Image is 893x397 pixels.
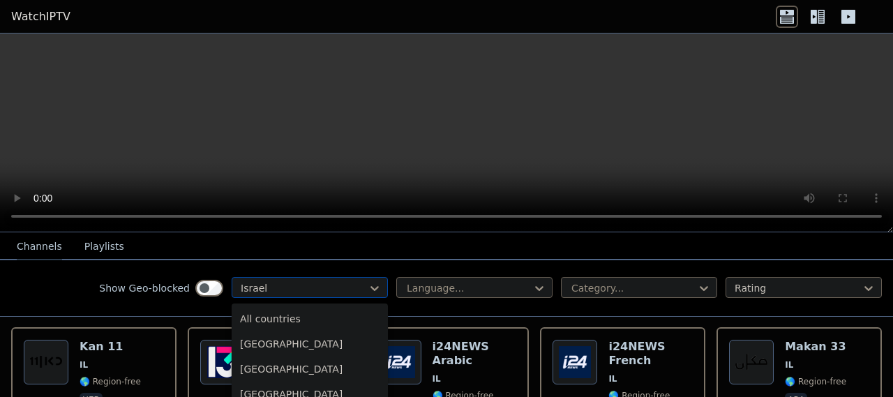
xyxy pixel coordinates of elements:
img: Kan 11 [24,340,68,384]
img: i24NEWS Arabic [377,340,421,384]
button: Channels [17,234,62,260]
div: [GEOGRAPHIC_DATA] [232,357,388,382]
span: 🌎 Region-free [785,376,846,387]
img: i24NEWS French [553,340,597,384]
h6: Kan 11 [80,340,141,354]
span: 🌎 Region-free [80,376,141,387]
span: IL [433,373,441,384]
span: IL [785,359,793,370]
button: Playlists [84,234,124,260]
label: Show Geo-blocked [99,281,190,295]
div: [GEOGRAPHIC_DATA] [232,331,388,357]
span: IL [608,373,617,384]
span: IL [80,359,88,370]
h6: i24NEWS Arabic [433,340,517,368]
img: Makan 33 [729,340,774,384]
div: All countries [232,306,388,331]
img: Channel 13 [200,340,245,384]
h6: i24NEWS French [608,340,693,368]
h6: Makan 33 [785,340,846,354]
a: WatchIPTV [11,8,70,25]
